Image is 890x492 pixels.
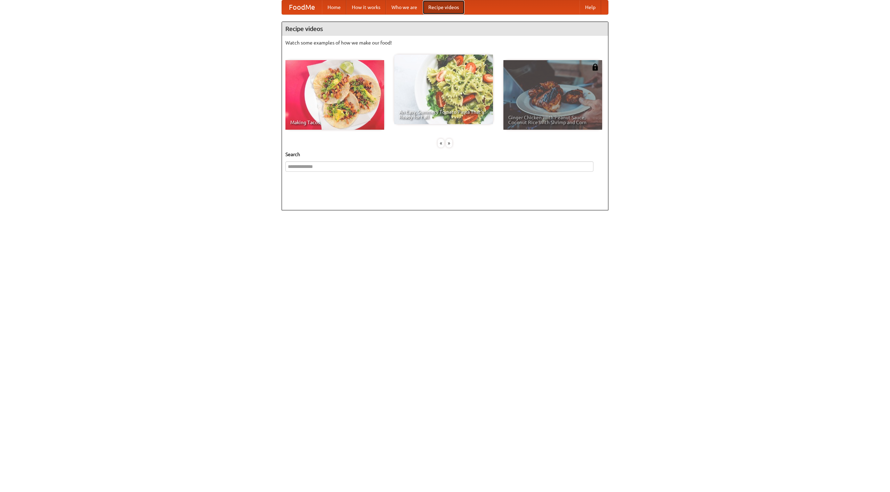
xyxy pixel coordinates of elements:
div: » [446,139,452,147]
a: FoodMe [282,0,322,14]
a: Home [322,0,346,14]
a: Making Tacos [285,60,384,130]
a: An Easy, Summery Tomato Pasta That's Ready for Fall [394,55,493,124]
span: Making Tacos [290,120,379,125]
span: An Easy, Summery Tomato Pasta That's Ready for Fall [399,110,488,119]
div: « [438,139,444,147]
a: Who we are [386,0,423,14]
h4: Recipe videos [282,22,608,36]
p: Watch some examples of how we make our food! [285,39,605,46]
a: How it works [346,0,386,14]
img: 483408.png [592,64,599,71]
a: Recipe videos [423,0,464,14]
a: Help [580,0,601,14]
h5: Search [285,151,605,158]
